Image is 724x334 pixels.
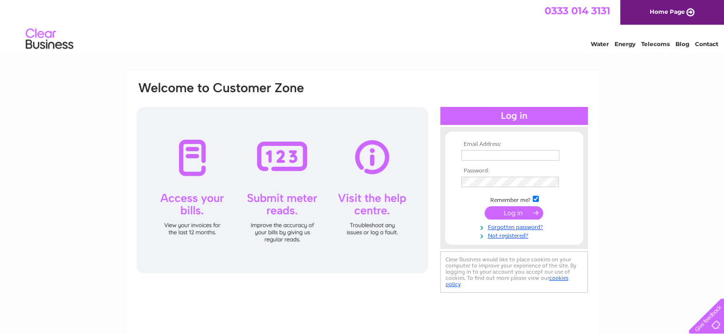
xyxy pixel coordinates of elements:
a: 0333 014 3131 [545,5,610,17]
div: Clear Business is a trading name of Verastar Limited (registered in [GEOGRAPHIC_DATA] No. 3667643... [138,5,587,46]
a: Water [591,40,609,48]
a: Energy [615,40,635,48]
th: Password: [459,168,569,174]
a: Forgotten password? [461,222,569,231]
a: Telecoms [641,40,670,48]
div: Clear Business would like to place cookies on your computer to improve your experience of the sit... [440,251,588,293]
a: Not registered? [461,230,569,239]
img: logo.png [25,25,74,54]
th: Email Address: [459,141,569,148]
td: Remember me? [459,194,569,204]
a: Contact [695,40,718,48]
input: Submit [485,206,543,219]
a: Blog [675,40,689,48]
a: cookies policy [446,275,568,287]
